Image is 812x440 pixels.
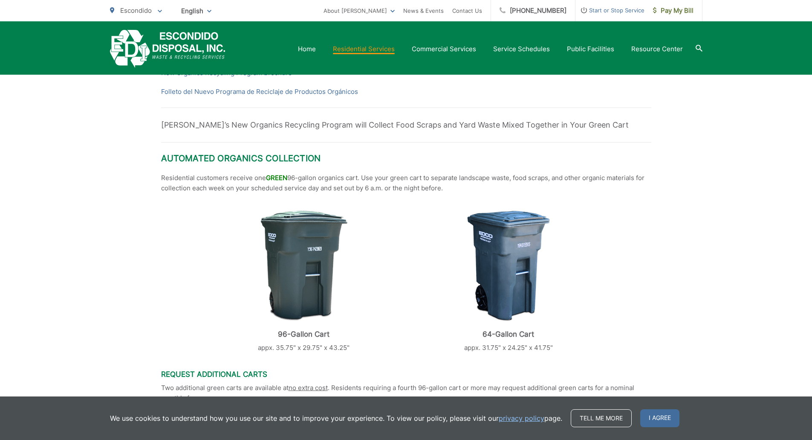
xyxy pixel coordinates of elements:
a: Commercial Services [412,44,476,54]
u: no extra cost [289,384,328,392]
a: Public Facilities [567,44,614,54]
p: We use cookies to understand how you use our site and to improve your experience. To view our pol... [110,413,562,423]
a: About [PERSON_NAME] [324,6,395,16]
img: cart-green-waste-96.png [260,210,347,321]
p: 64-Gallon Cart [417,330,600,338]
span: I agree [640,409,679,427]
p: appx. 35.75" x 29.75" x 43.25" [212,343,396,353]
p: 96-Gallon Cart [212,330,396,338]
p: Two additional green carts are available at . Residents requiring a fourth 96-gallon cart or more... [161,383,651,403]
a: privacy policy [499,413,544,423]
a: EDCD logo. Return to the homepage. [110,30,225,68]
a: Resource Center [631,44,683,54]
a: Residential Services [333,44,395,54]
a: Service Schedules [493,44,550,54]
span: Escondido [120,6,152,15]
a: News & Events [403,6,444,16]
a: Folleto del Nuevo Programa de Reciclaje de Productos Orgánicos [161,87,358,97]
h3: Request Additional Carts [161,370,651,379]
span: Pay My Bill [653,6,694,16]
p: [PERSON_NAME]’s New Organics Recycling Program will Collect Food Scraps and Yard Waste Mixed Toge... [161,119,651,131]
img: cart-green-waste-64.png [467,210,550,321]
a: Tell me more [571,409,632,427]
a: Home [298,44,316,54]
p: Residential customers receive one 96-gallon organics cart. Use your green cart to separate landsc... [161,173,651,193]
h2: Automated Organics Collection [161,153,651,163]
span: GREEN [266,174,287,182]
span: English [175,3,218,18]
a: Contact Us [452,6,482,16]
p: appx. 31.75" x 24.25" x 41.75" [417,343,600,353]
